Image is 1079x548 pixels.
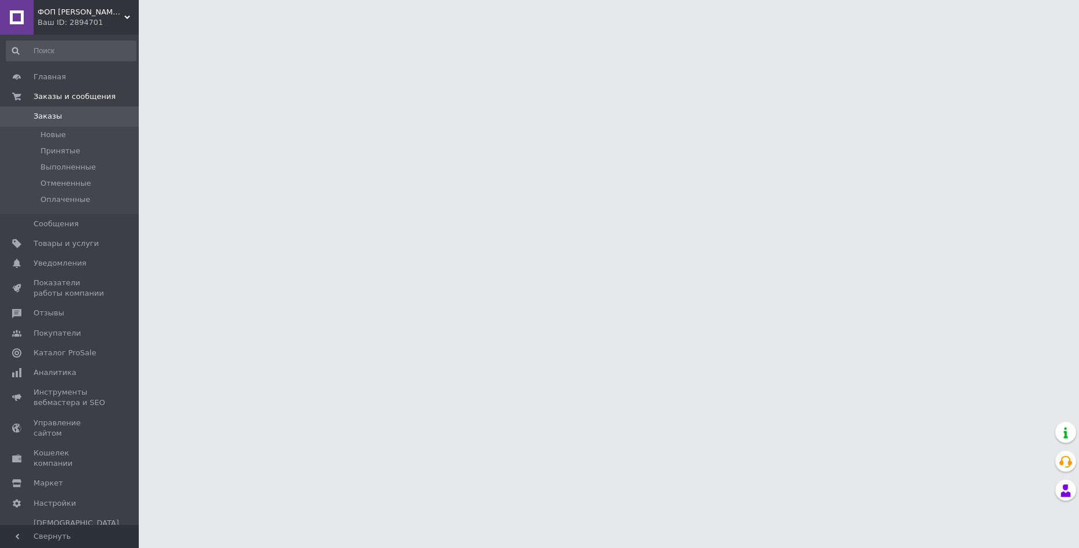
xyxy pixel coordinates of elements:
[34,418,107,439] span: Управление сайтом
[34,348,96,358] span: Каталог ProSale
[34,238,99,249] span: Товары и услуги
[38,7,124,17] span: ФОП Машкина В.Е.Авторская студия Nataliflora-Счастливые штучки.ЯнтарьАмулеты.Браслеты.Подарки.Декор.
[34,72,66,82] span: Главная
[40,130,66,140] span: Новые
[34,278,107,299] span: Показатели работы компании
[40,178,91,189] span: Отмененные
[34,448,107,469] span: Кошелек компании
[34,478,63,488] span: Маркет
[40,162,96,172] span: Выполненные
[6,41,136,61] input: Поиск
[40,146,80,156] span: Принятые
[34,498,76,509] span: Настройки
[34,111,62,122] span: Заказы
[40,194,90,205] span: Оплаченные
[34,258,86,269] span: Уведомления
[38,17,139,28] div: Ваш ID: 2894701
[34,328,81,339] span: Покупатели
[34,387,107,408] span: Инструменты вебмастера и SEO
[34,308,64,318] span: Отзывы
[34,91,116,102] span: Заказы и сообщения
[34,367,76,378] span: Аналитика
[34,219,79,229] span: Сообщения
